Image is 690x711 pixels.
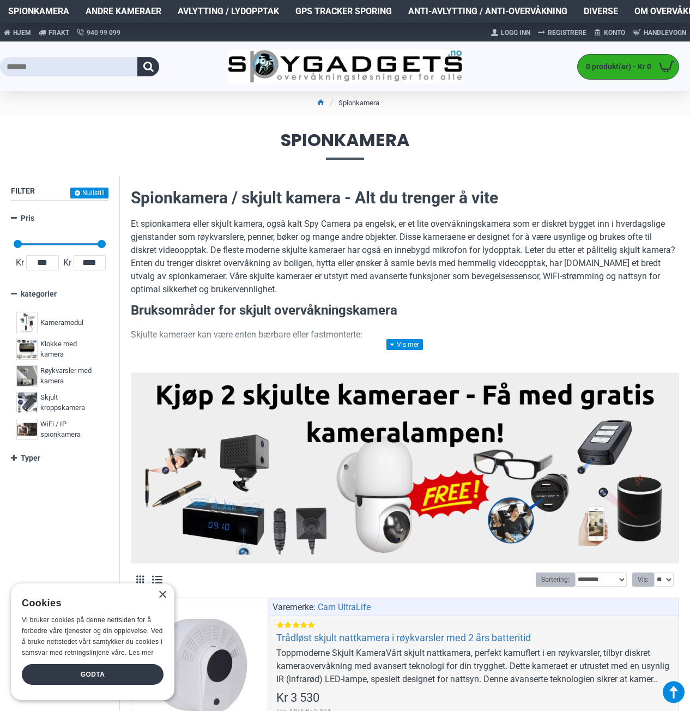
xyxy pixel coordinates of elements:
[35,23,73,42] a: Frakt
[584,5,618,18] span: Diverse
[534,24,590,41] a: Registrere
[501,28,530,38] span: Logg Inn
[11,186,35,195] span: Filter
[40,365,100,387] span: Røykvarsler med kamera
[644,28,686,38] span: Handlevogn
[629,24,690,41] a: Handlevogn
[295,5,392,18] span: GPS Tracker Sporing
[61,256,74,269] span: Kr
[16,365,38,387] img: Røykvarsler med kamera
[273,601,316,614] span: Varemerke:
[632,573,654,587] label: Vis:
[16,392,38,413] img: Skjult kroppskamera
[578,55,679,79] a: 0 produkt(er) - Kr 0
[40,419,100,440] span: WiFi / IP spionkamera
[8,5,69,18] span: Spionkamera
[40,317,83,328] span: Kameramodul
[590,24,629,41] a: Konto
[548,28,586,38] span: Registrere
[487,24,534,41] a: Logg Inn
[22,664,164,685] div: Godta
[408,5,567,18] span: Anti-avlytting / Anti-overvåkning
[16,312,38,333] img: Kameramodul
[318,601,371,614] a: Cam UltraLife
[11,209,108,228] a: Pris
[22,592,156,615] div: Cookies
[87,28,120,38] span: 940 99 099
[16,339,38,360] img: Klokke med kamera
[139,378,671,555] img: Kjøp 2 skjulte kameraer – Få med gratis kameralampe!
[40,339,100,360] span: Klokke med kamera
[131,186,679,209] h2: Spionkamera / skjult kamera - Alt du trenger å vite
[228,50,462,83] img: SpyGadgets.no
[70,188,108,198] button: Nullstill
[178,5,279,18] span: Avlytting / Lydopptak
[604,28,625,38] span: Konto
[22,616,163,656] span: Vi bruker cookies på denne nettsiden for å forbedre våre tjenester og din opplevelse. Ved å bruke...
[11,449,108,468] a: Typer
[11,285,108,304] a: kategorier
[276,631,531,644] a: Trådløst skjult nattkamera i røykvarsler med 2 års batteritid
[578,61,654,73] span: 0 produkt(er) - Kr 0
[536,573,575,587] label: Sortering:
[129,649,153,656] a: Les mer, opens a new window
[131,328,679,341] p: Skjulte kameraer kan være enten bærbare eller fastmonterte:
[276,647,670,686] div: Toppmoderne Skjult KameraVårt skjult nattkamera, perfekt kamuflert i en røykvarsler, tilbyr diskr...
[13,28,31,38] span: Hjem
[11,131,679,159] span: Spionkamera
[40,392,100,413] span: Skjult kroppskamera
[14,256,26,269] span: Kr
[49,28,69,38] span: Frakt
[153,347,679,373] li: Disse kan tas med overalt og brukes til skjult filming i situasjoner der diskresjon er nødvendig ...
[16,419,38,440] img: WiFi / IP spionkamera
[276,692,319,704] span: Kr 3 530
[158,591,166,599] div: Close
[131,302,679,320] h3: Bruksområder for skjult overvåkningskamera
[131,218,679,296] p: Et spionkamera eller skjult kamera, også kalt Spy Camera på engelsk, er et lite overvåkningskamer...
[153,348,252,358] strong: Bærbare spionkameraer:
[86,5,161,18] span: Andre kameraer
